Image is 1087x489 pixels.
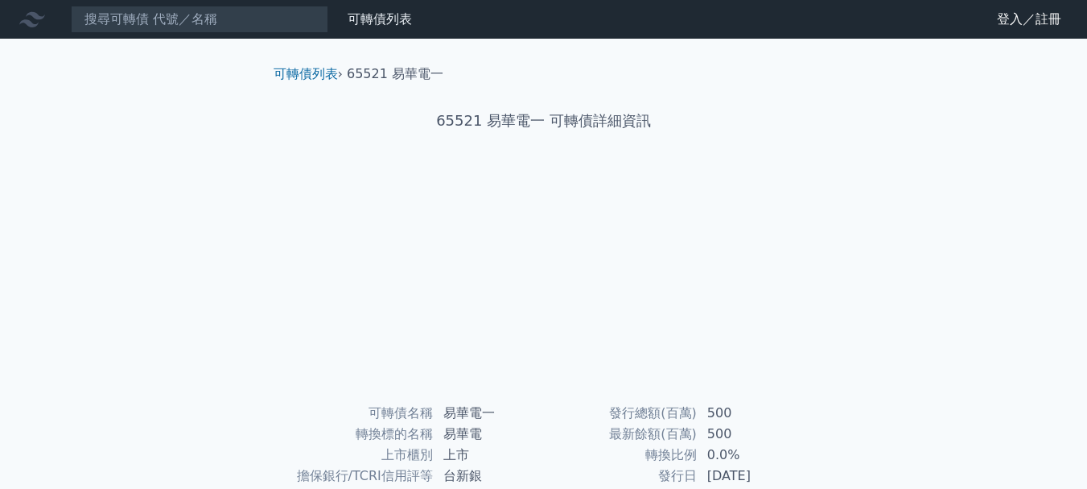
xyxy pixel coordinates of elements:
[698,424,808,445] td: 500
[348,11,412,27] a: 可轉債列表
[698,466,808,487] td: [DATE]
[280,403,434,424] td: 可轉債名稱
[984,6,1074,32] a: 登入／註冊
[280,424,434,445] td: 轉換標的名稱
[347,64,443,84] li: 65521 易華電一
[280,445,434,466] td: 上市櫃別
[434,445,544,466] td: 上市
[698,445,808,466] td: 0.0%
[274,66,338,81] a: 可轉債列表
[261,110,827,132] h1: 65521 易華電一 可轉債詳細資訊
[544,424,698,445] td: 最新餘額(百萬)
[274,64,343,84] li: ›
[698,403,808,424] td: 500
[71,6,328,33] input: 搜尋可轉債 代號／名稱
[280,466,434,487] td: 擔保銀行/TCRI信用評等
[544,445,698,466] td: 轉換比例
[434,403,544,424] td: 易華電一
[544,403,698,424] td: 發行總額(百萬)
[544,466,698,487] td: 發行日
[434,424,544,445] td: 易華電
[434,466,544,487] td: 台新銀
